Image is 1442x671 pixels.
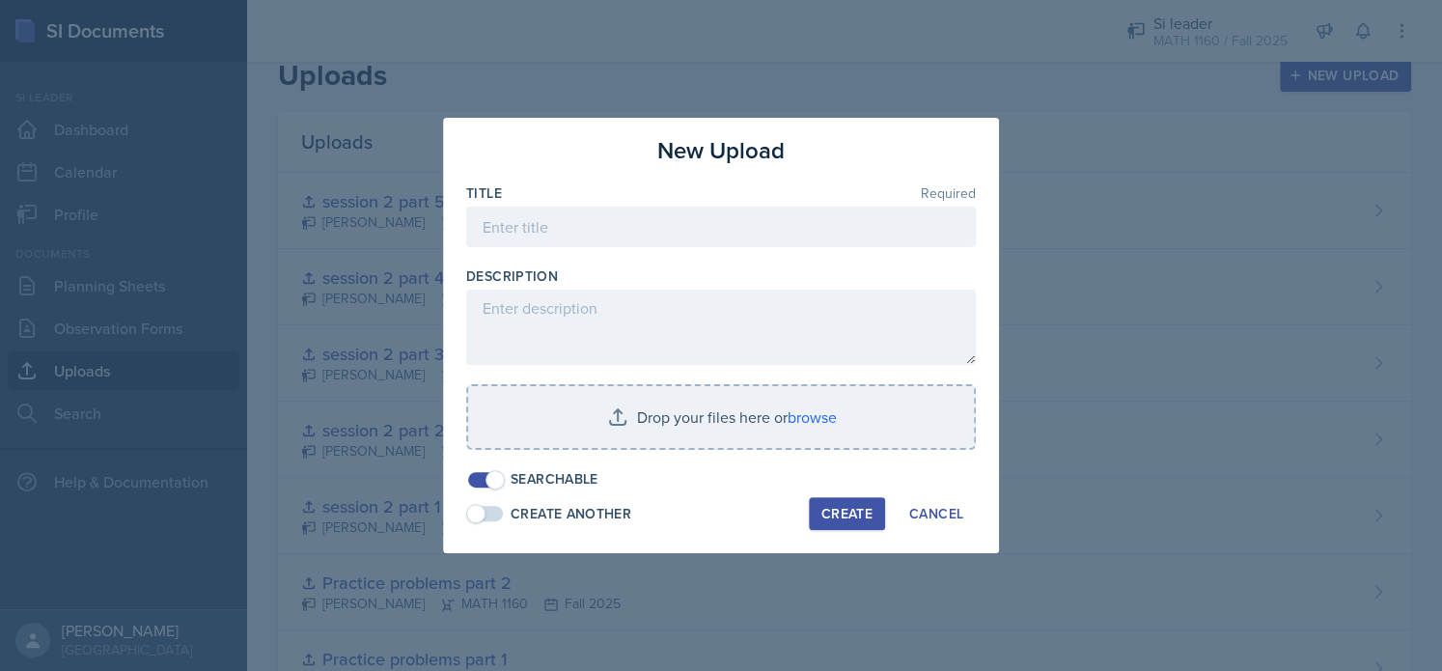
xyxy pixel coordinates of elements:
label: Title [466,183,502,203]
span: Required [921,186,976,200]
button: Cancel [897,497,976,530]
input: Enter title [466,207,976,247]
label: Description [466,266,558,286]
div: Cancel [909,506,963,521]
div: Searchable [511,469,598,489]
div: Create Another [511,504,631,524]
div: Create [821,506,873,521]
button: Create [809,497,885,530]
h3: New Upload [657,133,785,168]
